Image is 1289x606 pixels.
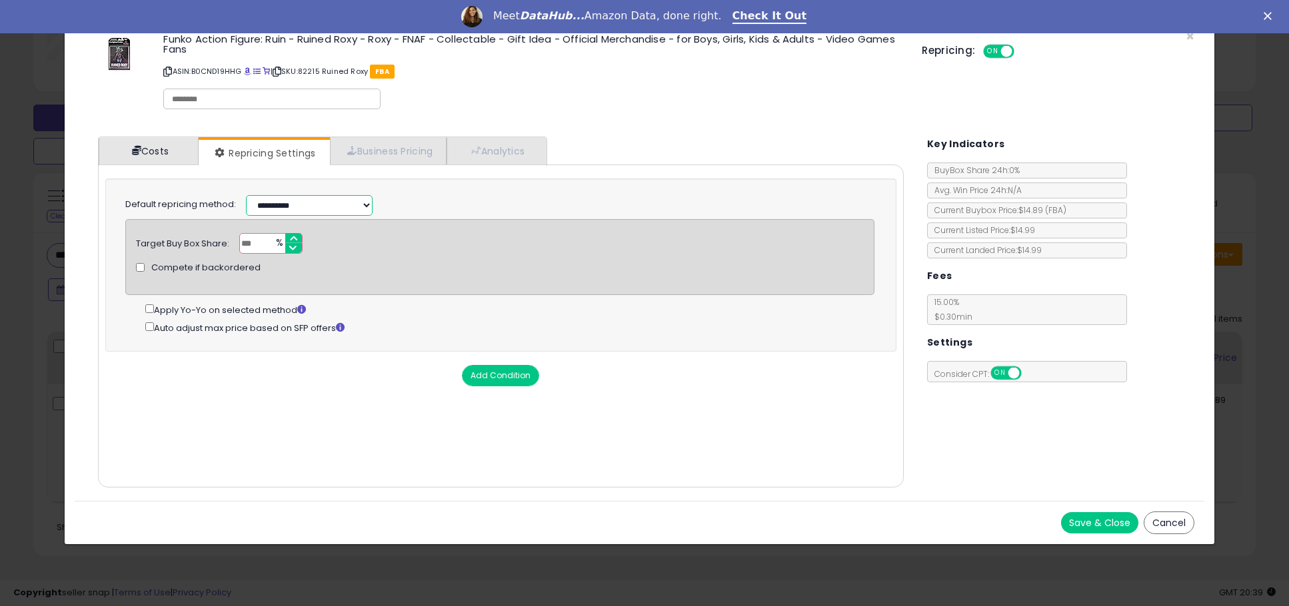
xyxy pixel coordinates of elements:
[1012,46,1034,57] span: OFF
[244,66,251,77] a: BuyBox page
[253,66,261,77] a: All offer listings
[447,137,545,164] a: Analytics
[928,224,1035,236] span: Current Listed Price: $14.99
[928,311,972,322] span: $0.30 min
[199,140,329,166] a: Repricing Settings
[263,66,270,77] a: Your listing only
[520,9,585,22] i: DataHub...
[136,233,229,250] div: Target Buy Box Share:
[163,61,902,82] p: ASIN: B0CND19HHG | SKU: 82215 Ruined Roxy
[125,198,236,211] label: Default repricing method:
[927,136,1005,152] h5: Key Indicators
[145,302,874,317] div: Apply Yo-Yo on selected method
[370,65,395,79] span: FBA
[928,184,1022,196] span: Avg. Win Price 24h: N/A
[99,34,139,74] img: 411CLNAkBFL._SL60_.jpg
[330,137,447,164] a: Business Pricing
[1264,12,1277,20] div: Close
[145,320,874,335] div: Auto adjust max price based on SFP offers
[922,45,975,56] h5: Repricing:
[1186,27,1194,46] span: ×
[927,334,972,351] h5: Settings
[1019,368,1040,379] span: OFF
[462,365,539,386] button: Add Condition
[1061,512,1138,533] button: Save & Close
[268,234,289,254] span: %
[461,6,483,27] img: Profile image for Georgie
[1018,204,1066,216] span: $14.89
[928,368,1039,380] span: Consider CPT:
[928,204,1066,216] span: Current Buybox Price:
[1144,511,1194,534] button: Cancel
[99,137,199,164] a: Costs
[493,9,722,23] div: Meet Amazon Data, done right.
[985,46,1002,57] span: ON
[1045,204,1066,216] span: ( FBA )
[928,296,972,322] span: 15.00 %
[928,164,1020,176] span: BuyBox Share 24h: 0%
[732,9,807,24] a: Check It Out
[151,262,261,274] span: Compete if backordered
[927,268,952,284] h5: Fees
[928,244,1042,256] span: Current Landed Price: $14.99
[163,34,902,54] h3: Funko Action Figure: Ruin - Ruined Roxy - Roxy - FNAF - Collectable - Gift Idea - Official Mercha...
[992,368,1008,379] span: ON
